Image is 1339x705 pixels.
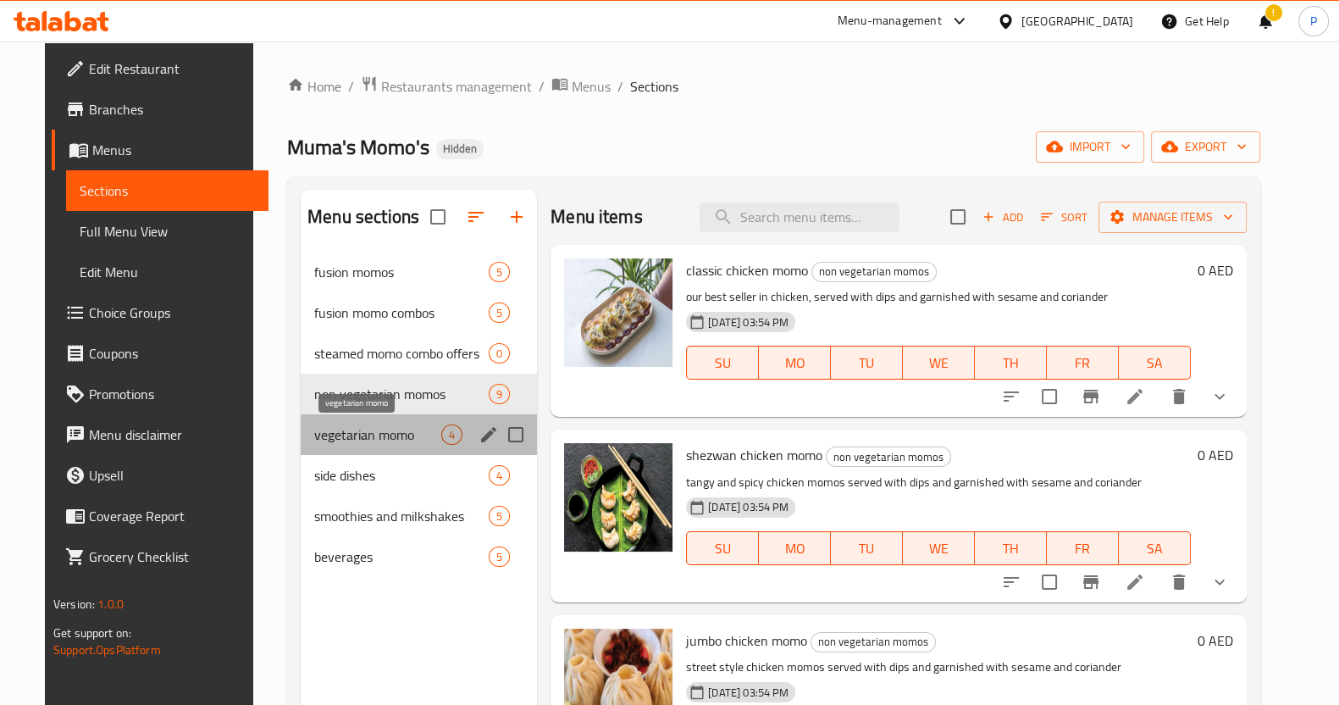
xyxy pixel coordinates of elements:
[52,414,268,455] a: Menu disclaimer
[301,333,537,374] div: steamed momo combo offers0
[1209,386,1230,407] svg: Show Choices
[991,376,1032,417] button: sort-choices
[490,549,509,565] span: 5
[694,536,752,561] span: SU
[301,496,537,536] div: smoothies and milkshakes5
[436,139,484,159] div: Hidden
[314,547,489,567] span: beverages
[348,76,354,97] li: /
[89,343,255,364] span: Coupons
[89,425,255,445] span: Menu disclaimer
[1041,208,1087,227] span: Sort
[831,531,903,565] button: TU
[564,443,672,552] img: shezwan chicken momo
[976,204,1030,230] span: Add item
[991,562,1032,602] button: sort-choices
[52,455,268,496] a: Upsell
[572,76,611,97] span: Menus
[314,506,489,526] span: smoothies and milkshakes
[831,346,903,380] button: TU
[53,639,161,661] a: Support.OpsPlatform
[630,76,678,97] span: Sections
[759,346,831,380] button: MO
[52,48,268,89] a: Edit Restaurant
[456,197,496,237] span: Sort sections
[314,465,489,486] div: side dishes
[1054,536,1112,561] span: FR
[80,221,255,241] span: Full Menu View
[287,75,1259,97] nav: breadcrumb
[476,422,501,447] button: edit
[442,427,462,443] span: 4
[910,351,968,375] span: WE
[1209,572,1230,592] svg: Show Choices
[314,343,489,364] div: steamed momo combo offers
[314,384,489,404] span: non vegetarian momos
[381,76,532,97] span: Restaurants management
[701,499,795,515] span: [DATE] 03:54 PM
[1036,131,1144,163] button: import
[910,536,968,561] span: WE
[314,425,441,445] span: vegetarian momo
[686,531,759,565] button: SU
[811,632,936,652] div: non vegetarian momos
[89,99,255,119] span: Branches
[976,204,1030,230] button: Add
[314,262,489,282] span: fusion momos
[903,346,975,380] button: WE
[301,245,537,584] nav: Menu sections
[812,262,936,281] span: non vegetarian momos
[490,386,509,402] span: 9
[52,374,268,414] a: Promotions
[1098,202,1247,233] button: Manage items
[686,472,1190,493] p: tangy and spicy chicken momos served with dips and garnished with sesame and coriander
[89,384,255,404] span: Promotions
[940,199,976,235] span: Select section
[490,346,509,362] span: 0
[766,351,824,375] span: MO
[80,262,255,282] span: Edit Menu
[80,180,255,201] span: Sections
[1071,562,1111,602] button: Branch-specific-item
[52,496,268,536] a: Coverage Report
[490,468,509,484] span: 4
[489,506,510,526] div: items
[53,593,95,615] span: Version:
[826,447,951,467] div: non vegetarian momos
[982,351,1040,375] span: TH
[1049,136,1131,158] span: import
[701,685,795,701] span: [DATE] 03:54 PM
[489,303,510,323] div: items
[301,414,537,455] div: vegetarian momo4edit
[301,536,537,577] div: beverages5
[89,303,255,323] span: Choice Groups
[489,343,510,364] div: items
[1037,204,1092,230] button: Sort
[811,632,935,652] span: non vegetarian momos
[490,508,509,525] span: 5
[307,204,419,230] h2: Menu sections
[975,346,1047,380] button: TH
[52,89,268,130] a: Branches
[759,531,831,565] button: MO
[314,303,489,323] span: fusion momo combos
[489,547,510,567] div: items
[92,140,255,160] span: Menus
[903,531,975,565] button: WE
[1032,564,1067,600] span: Select to update
[1165,136,1247,158] span: export
[1071,376,1111,417] button: Branch-specific-item
[489,262,510,282] div: items
[551,75,611,97] a: Menus
[490,305,509,321] span: 5
[686,258,808,283] span: classic chicken momo
[811,262,937,282] div: non vegetarian momos
[686,657,1190,678] p: street style chicken momos served with dips and garnished with sesame and coriander
[89,506,255,526] span: Coverage Report
[700,203,899,232] input: search
[52,130,268,170] a: Menus
[1198,258,1233,282] h6: 0 AED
